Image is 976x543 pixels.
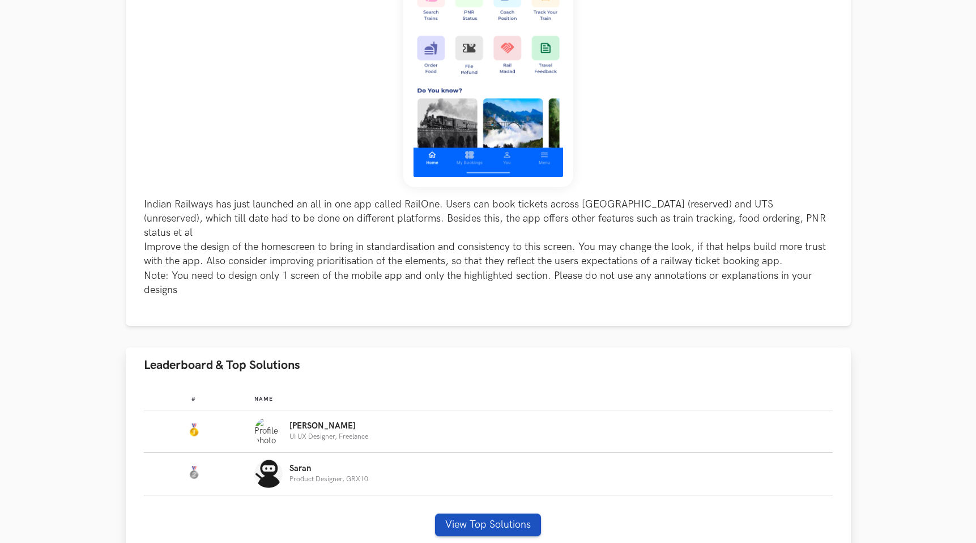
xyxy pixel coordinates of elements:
[187,466,201,480] img: Silver Medal
[144,358,300,373] span: Leaderboard & Top Solutions
[289,464,368,473] p: Saran
[144,387,833,495] table: Leaderboard
[187,423,201,437] img: Gold Medal
[289,476,368,483] p: Product Designer, GRX10
[435,514,541,536] button: View Top Solutions
[254,417,283,446] img: Profile photo
[126,347,851,383] button: Leaderboard & Top Solutions
[191,396,196,402] span: #
[289,433,368,440] p: UI UX Designer, Freelance
[289,422,368,431] p: [PERSON_NAME]
[144,197,833,297] p: Indian Railways has just launched an all in one app called RailOne. Users can book tickets across...
[254,396,273,402] span: Name
[254,460,283,488] img: Profile photo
